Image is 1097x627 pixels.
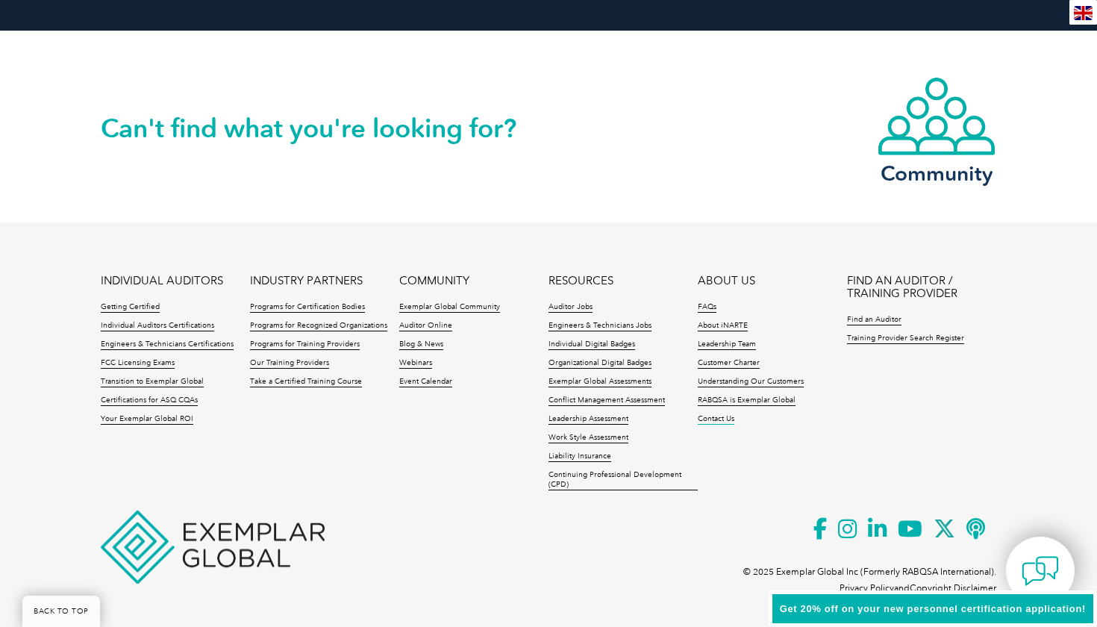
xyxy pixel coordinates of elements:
a: Leadership Assessment [548,414,628,425]
a: Engineers & Technicians Certifications [101,340,234,350]
a: FAQs [698,302,716,313]
a: ABOUT US [698,275,755,287]
a: Engineers & Technicians Jobs [548,321,651,331]
a: Your Exemplar Global ROI [101,414,193,425]
a: Programs for Training Providers [250,340,360,350]
span: Get 20% off on your new personnel certification application! [780,603,1086,614]
a: Training Provider Search Register [847,334,964,344]
a: Organizational Digital Badges [548,358,651,369]
a: About iNARTE [698,321,748,331]
a: Programs for Recognized Organizations [250,321,387,331]
a: Transition to Exemplar Global [101,377,204,387]
a: Understanding Our Customers [698,377,804,387]
a: Copyright Disclaimer [910,583,996,593]
a: RABQSA is Exemplar Global [698,396,796,406]
a: Individual Digital Badges [548,340,635,350]
a: Conflict Management Assessment [548,396,665,406]
p: and [840,580,996,596]
img: Exemplar Global [101,511,325,584]
a: Find an Auditor [847,315,901,325]
a: Exemplar Global Community [399,302,500,313]
a: COMMUNITY [399,275,469,287]
a: Event Calendar [399,377,452,387]
a: Leadership Team [698,340,756,350]
a: Liability Insurance [548,452,611,462]
a: Community [877,76,996,183]
a: Certifications for ASQ CQAs [101,396,198,406]
a: Privacy Policy [840,583,894,593]
a: Auditor Online [399,321,452,331]
a: Getting Certified [101,302,160,313]
h2: Can't find what you're looking for? [101,116,548,140]
a: BACK TO TOP [22,596,100,627]
h3: Community [877,164,996,183]
a: Customer Charter [698,358,760,369]
a: Take a Certified Training Course [250,377,362,387]
a: Individual Auditors Certifications [101,321,214,331]
a: Our Training Providers [250,358,329,369]
a: Blog & News [399,340,443,350]
a: INDIVIDUAL AUDITORS [101,275,223,287]
a: Auditor Jobs [548,302,593,313]
a: INDUSTRY PARTNERS [250,275,363,287]
a: Work Style Assessment [548,433,628,443]
img: en [1074,6,1093,20]
img: contact-chat.png [1022,552,1059,590]
a: Webinars [399,358,432,369]
a: Exemplar Global Assessments [548,377,651,387]
a: FIND AN AUDITOR / TRAINING PROVIDER [847,275,996,300]
p: © 2025 Exemplar Global Inc (Formerly RABQSA International). [743,564,996,580]
img: icon-community.webp [877,76,996,157]
a: RESOURCES [548,275,613,287]
a: Programs for Certification Bodies [250,302,365,313]
a: FCC Licensing Exams [101,358,175,369]
a: Continuing Professional Development (CPD) [548,470,698,490]
a: Contact Us [698,414,734,425]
